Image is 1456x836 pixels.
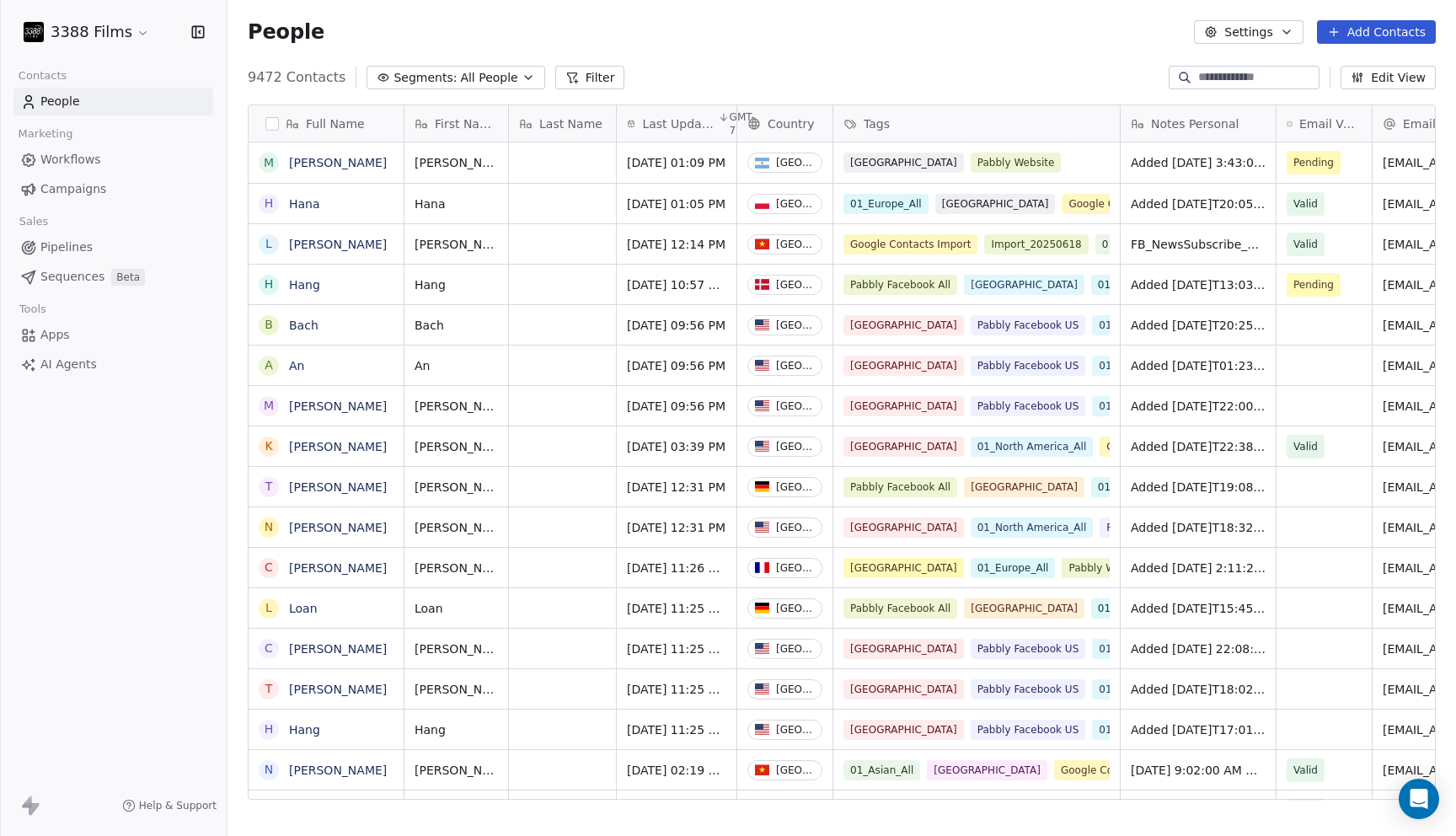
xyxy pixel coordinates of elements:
div: Notes Personal [1121,105,1276,142]
span: Last Name [539,115,602,132]
a: Pipelines [13,233,213,261]
span: Added [DATE] 22:08:35 via Pabbly Connect, Location Country: [GEOGRAPHIC_DATA], 3388 Films Subscri... [1131,640,1266,657]
a: [PERSON_NAME] [289,561,387,575]
span: Pabbly Facebook US [971,679,1086,699]
span: Added [DATE] 3:43:08 via Pabbly Connect, Location Country: [GEOGRAPHIC_DATA], 3388 Films Subscrib... [1131,154,1266,171]
span: Help & Support [139,799,217,812]
span: [DATE] 09:56 PM [627,357,726,374]
span: Pabbly Facebook US [971,356,1086,376]
img: 3388Films_Logo_White.jpg [24,22,44,42]
a: Campaigns [13,175,213,203]
span: Sequences [40,268,104,286]
div: Full Name [249,105,404,142]
div: L [265,235,272,253]
span: 01_Asian_All [1095,234,1172,255]
div: [GEOGRAPHIC_DATA] [776,238,815,250]
span: Added [DATE]T22:00:34+0000 via Pabbly Connect, Location Country: [GEOGRAPHIC_DATA], Facebook Lead... [1131,398,1266,415]
button: Filter [555,66,625,89]
span: [GEOGRAPHIC_DATA] [843,558,964,578]
span: Segments: [393,69,457,87]
a: [PERSON_NAME] [289,238,387,251]
span: 01_Europe_All [971,558,1056,578]
span: [PERSON_NAME] [415,560,498,576]
span: [GEOGRAPHIC_DATA] [935,194,1056,214]
a: [PERSON_NAME] [289,764,387,777]
span: [DATE] 02:19 AM [627,762,726,779]
span: [PERSON_NAME] [415,438,498,455]
div: Last Updated DateGMT-7 [617,105,736,142]
div: [GEOGRAPHIC_DATA] [776,157,815,169]
button: 3388 Films [20,18,153,46]
span: 01_North America_All [1092,356,1215,376]
span: Full Name [306,115,365,132]
a: Hang [289,723,320,737]
span: Valid [1293,196,1318,212]
div: A [265,356,273,374]
span: Pabbly Facebook US [971,396,1086,416]
div: H [265,195,274,212]
span: [DATE] 11:25 AM [627,600,726,617]
span: [DATE] 12:31 PM [627,519,726,536]
span: [GEOGRAPHIC_DATA] [843,517,964,538]
span: 01_Europe_All [1091,598,1176,619]
span: 01_North America_All [971,801,1094,821]
div: M [264,397,274,415]
span: Hang [415,721,498,738]
span: 01_North America_All [1092,679,1215,699]
span: GMT-7 [730,110,757,137]
span: People [40,93,80,110]
span: [DATE] 09:56 PM [627,398,726,415]
a: Workflows [13,146,213,174]
span: Added [DATE]T18:32:22+0000 via Pabbly Connect, Location Country: [GEOGRAPHIC_DATA], Facebook Lead... [1131,519,1266,536]
span: Google Contacts Import [1062,194,1196,214]
span: Import_20250618 [984,234,1088,255]
a: Loan [289,602,318,615]
span: [DATE] 03:39 PM [627,438,726,455]
div: T [265,478,273,496]
span: [PERSON_NAME] [415,398,498,415]
span: Notes Personal [1151,115,1239,132]
span: First Name [435,115,498,132]
span: Pending [1293,154,1334,171]
div: C [265,640,273,657]
span: Added [DATE]T13:03:28+0000 via Pabbly Connect, Location Country: [GEOGRAPHIC_DATA], Facebook Lead... [1131,276,1266,293]
span: [DATE] 12:31 PM [627,479,726,496]
span: 01_North America_All [971,517,1094,538]
span: Loan [415,600,498,617]
span: 01_North America_All [971,437,1094,457]
span: [PERSON_NAME] [415,479,498,496]
span: Added [DATE]T17:01:52+0000 via Pabbly Connect, Location Country: [GEOGRAPHIC_DATA], Facebook Lead... [1131,721,1266,738]
span: Hana [415,196,498,212]
span: Pending [1293,276,1334,293]
span: [DATE] 11:25 AM [627,681,726,698]
span: [PERSON_NAME] [415,681,498,698]
div: [GEOGRAPHIC_DATA] [776,198,815,210]
div: H [265,276,274,293]
span: Google Contacts Import [843,234,977,255]
span: [GEOGRAPHIC_DATA] [843,720,964,740]
span: [PERSON_NAME] [415,236,498,253]
span: [PERSON_NAME] [415,519,498,536]
a: [PERSON_NAME] [289,521,387,534]
span: Pabbly Facebook All [843,598,957,619]
a: [PERSON_NAME] [289,399,387,413]
span: Tools [12,297,53,322]
div: [GEOGRAPHIC_DATA] [776,441,815,453]
div: Open Intercom Messenger [1399,779,1439,819]
span: [GEOGRAPHIC_DATA] [964,477,1084,497]
div: [GEOGRAPHIC_DATA] [776,643,815,655]
span: Last Updated Date [642,115,714,132]
span: [DATE] 11:25 AM [627,721,726,738]
span: Email [1403,115,1436,132]
span: Workflows [40,151,101,169]
span: Apps [40,326,70,344]
div: [GEOGRAPHIC_DATA] [776,319,815,331]
a: Help & Support [122,799,217,812]
a: Bach [289,319,318,332]
span: Pipelines [40,238,93,256]
span: Valid [1293,236,1318,253]
span: Pabbly Facebook US [971,639,1086,659]
span: All People [460,69,517,87]
div: [GEOGRAPHIC_DATA] [776,279,815,291]
span: Valid [1293,762,1318,779]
